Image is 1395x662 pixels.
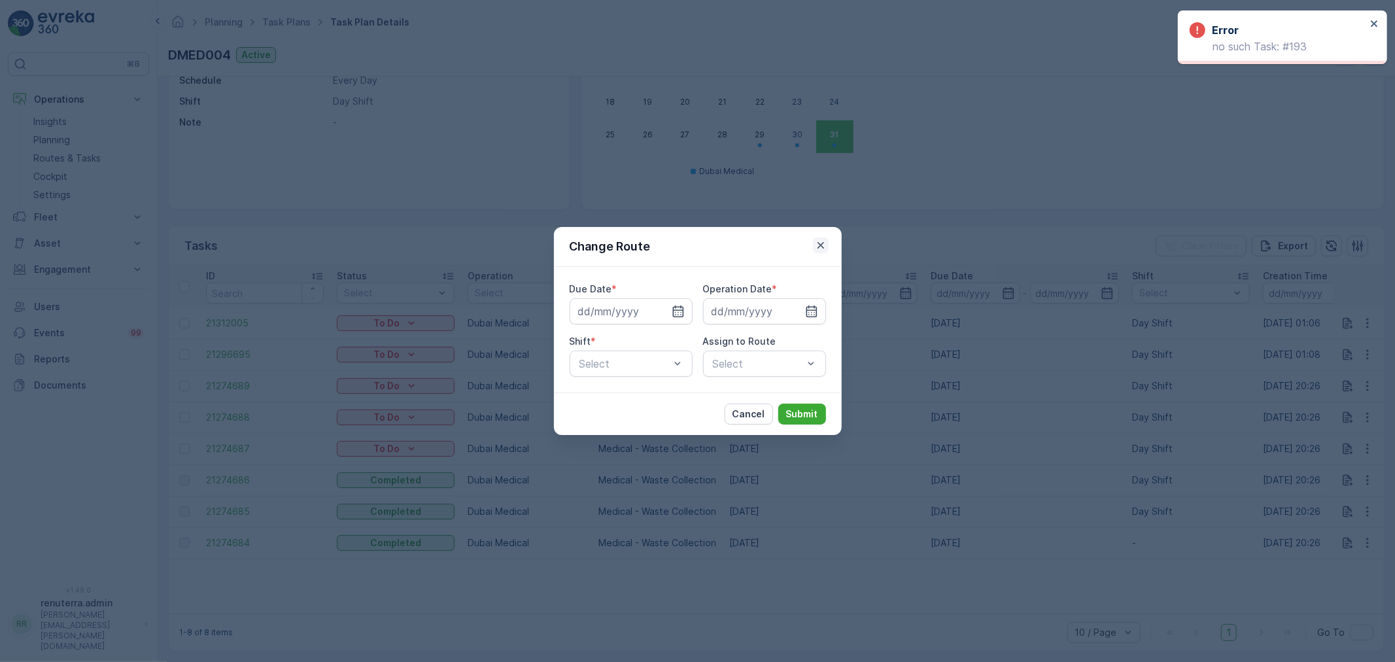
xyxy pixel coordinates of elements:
p: Change Route [570,237,651,256]
button: Submit [778,404,826,425]
input: dd/mm/yyyy [570,298,693,324]
label: Operation Date [703,283,772,294]
label: Shift [570,336,591,347]
button: close [1370,18,1379,31]
label: Assign to Route [703,336,776,347]
p: no such Task: #193 [1190,41,1366,52]
p: Cancel [732,408,765,421]
p: Select [713,356,803,372]
input: dd/mm/yyyy [703,298,826,324]
h3: Error [1212,22,1239,38]
p: Submit [786,408,818,421]
label: Due Date [570,283,612,294]
p: Select [579,356,670,372]
button: Cancel [725,404,773,425]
